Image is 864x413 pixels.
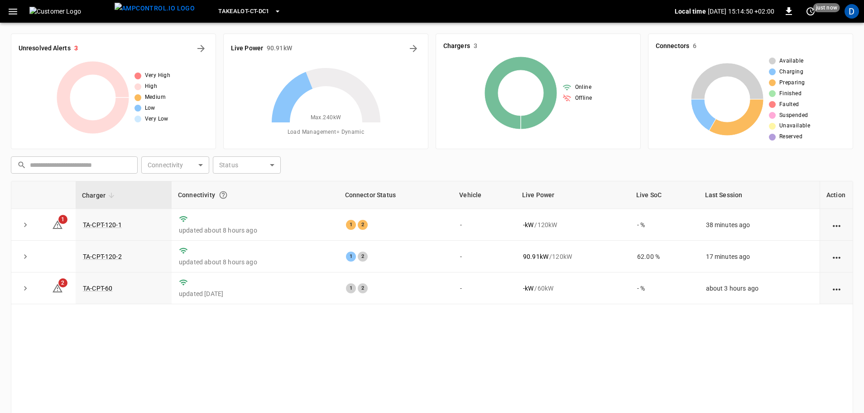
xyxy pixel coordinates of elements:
p: - kW [523,284,533,293]
span: 2 [58,278,67,287]
a: TA-CPT-120-2 [83,253,122,260]
p: [DATE] 15:14:50 +02:00 [708,7,774,16]
th: Live Power [516,181,630,209]
span: Load Management = Dynamic [288,128,365,137]
h6: 6 [693,41,696,51]
button: expand row [19,250,32,263]
span: Unavailable [779,121,810,131]
div: 1 [346,283,356,293]
p: 90.91 kW [523,252,548,261]
span: Max. 240 kW [311,113,341,122]
a: 1 [52,220,63,228]
h6: Unresolved Alerts [19,44,71,53]
p: Local time [675,7,706,16]
td: 17 minutes ago [699,241,820,272]
h6: Chargers [443,41,470,51]
button: Connection between the charger and our software. [215,187,231,203]
span: Very Low [145,115,168,124]
td: 62.00 % [630,241,699,272]
button: expand row [19,282,32,295]
span: High [145,82,158,91]
th: Action [820,181,853,209]
div: 2 [358,252,368,262]
h6: 3 [474,41,477,51]
span: Very High [145,71,171,80]
div: 1 [346,220,356,230]
div: 2 [358,283,368,293]
div: 1 [346,252,356,262]
td: - [453,272,516,304]
a: TA-CPT-120-1 [83,221,122,228]
td: - % [630,272,699,304]
span: Suspended [779,111,808,120]
th: Last Session [699,181,820,209]
div: action cell options [831,252,842,261]
span: Reserved [779,132,802,141]
span: 1 [58,215,67,224]
span: Available [779,57,804,66]
th: Connector Status [339,181,453,209]
h6: 3 [74,44,78,53]
td: - [453,209,516,241]
th: Live SoC [630,181,699,209]
span: Charging [779,68,803,77]
td: about 3 hours ago [699,272,820,304]
th: Vehicle [453,181,516,209]
p: updated about 8 hours ago [179,226,331,235]
span: Finished [779,89,802,98]
button: All Alerts [194,41,208,56]
button: set refresh interval [803,4,818,19]
div: / 60 kW [523,284,623,293]
h6: 90.91 kW [267,44,292,53]
p: updated about 8 hours ago [179,258,331,267]
div: Connectivity [178,187,332,203]
button: Energy Overview [406,41,421,56]
span: Faulted [779,100,799,109]
img: ampcontrol.io logo [115,3,195,14]
img: Customer Logo [29,7,111,16]
div: profile-icon [845,4,859,19]
span: Preparing [779,78,805,87]
a: TA-CPT-60 [83,285,112,292]
button: expand row [19,218,32,232]
div: action cell options [831,284,842,293]
h6: Live Power [231,44,263,53]
p: - kW [523,220,533,229]
span: Medium [145,93,166,102]
td: - % [630,209,699,241]
span: Online [575,83,591,92]
h6: Connectors [656,41,689,51]
span: Takealot-CT-DC1 [218,6,269,17]
span: just now [813,3,840,12]
p: updated [DATE] [179,289,331,298]
span: Charger [82,190,117,201]
span: Offline [575,94,592,103]
td: 38 minutes ago [699,209,820,241]
a: 2 [52,284,63,292]
button: Takealot-CT-DC1 [215,3,285,20]
td: - [453,241,516,272]
div: / 120 kW [523,220,623,229]
div: action cell options [831,220,842,229]
div: / 120 kW [523,252,623,261]
span: Low [145,104,155,113]
div: 2 [358,220,368,230]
